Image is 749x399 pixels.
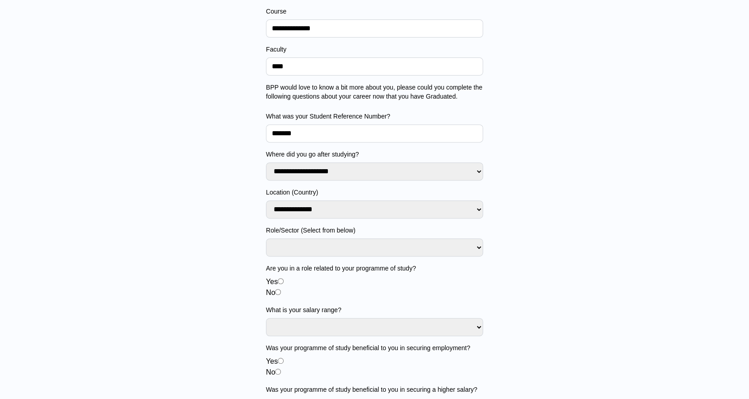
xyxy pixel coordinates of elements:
label: Are you in a role related to your programme of study? [266,264,483,273]
label: Yes [266,357,278,365]
label: No [266,289,275,296]
label: What was your Student Reference Number? [266,112,483,121]
label: What is your salary range? [266,305,483,314]
label: Was your programme of study beneficial to you in securing a higher salary? [266,385,483,394]
label: Location (Country) [266,188,483,197]
label: Was your programme of study beneficial to you in securing employment? [266,343,483,352]
label: BPP would love to know a bit more about you, please could you complete the following questions ab... [266,83,483,101]
label: Course [266,7,483,16]
label: Yes [266,278,278,285]
label: Role/Sector (Select from below) [266,226,483,235]
label: No [266,368,275,376]
label: Faculty [266,45,483,54]
label: Where did you go after studying? [266,150,483,159]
